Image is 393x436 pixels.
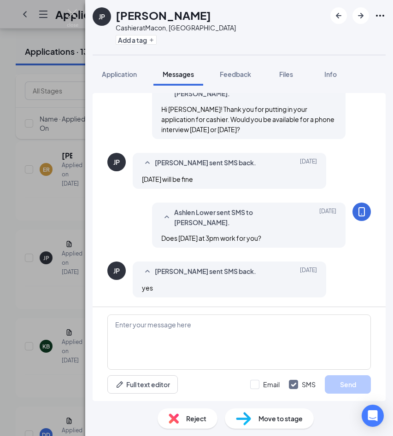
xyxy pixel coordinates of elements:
[356,206,367,217] svg: MobileSms
[300,266,317,277] span: [DATE]
[174,207,295,227] span: Ashlen Lower sent SMS to [PERSON_NAME].
[142,284,153,292] span: yes
[149,37,154,43] svg: Plus
[155,157,256,169] span: [PERSON_NAME] sent SMS back.
[279,70,293,78] span: Files
[161,234,261,242] span: Does [DATE] at 3pm work for you?
[352,7,369,24] button: ArrowRight
[155,266,256,277] span: [PERSON_NAME] sent SMS back.
[375,10,386,21] svg: Ellipses
[116,35,157,45] button: PlusAdd a tag
[115,380,124,389] svg: Pen
[330,7,347,24] button: ArrowLeftNew
[300,157,317,169] span: [DATE]
[116,23,236,32] div: Cashier at Macon, [GEOGRAPHIC_DATA]
[142,266,153,277] svg: SmallChevronUp
[116,7,211,23] h1: [PERSON_NAME]
[319,207,336,227] span: [DATE]
[355,10,366,21] svg: ArrowRight
[142,157,153,169] svg: SmallChevronUp
[113,157,120,167] div: JP
[220,70,251,78] span: Feedback
[186,413,206,424] span: Reject
[161,105,334,134] span: Hi [PERSON_NAME]! Thank you for putting in your application for cashier. Would you be available f...
[325,375,371,394] button: Send
[107,375,178,394] button: Full text editorPen
[324,70,337,78] span: Info
[333,10,344,21] svg: ArrowLeftNew
[163,70,194,78] span: Messages
[102,70,137,78] span: Application
[142,175,193,183] span: [DATE] will be fine
[99,12,105,21] div: JP
[113,266,120,275] div: JP
[362,405,384,427] div: Open Intercom Messenger
[161,212,172,223] svg: SmallChevronUp
[258,413,303,424] span: Move to stage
